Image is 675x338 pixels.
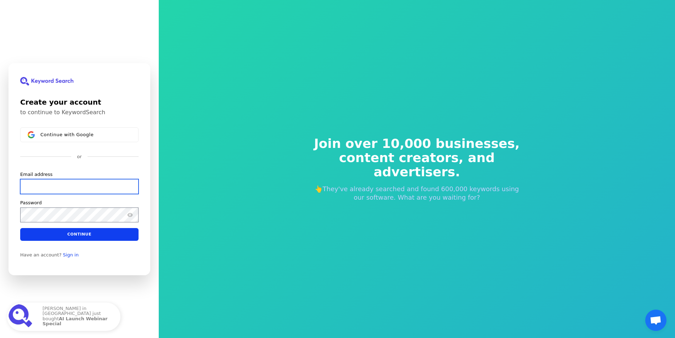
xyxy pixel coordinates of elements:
img: Sign in with Google [28,131,35,138]
span: Have an account? [20,252,62,257]
p: to continue to KeywordSearch [20,109,139,116]
p: or [77,154,81,160]
button: Continue [20,228,139,240]
span: content creators, and advertisers. [309,151,525,179]
button: Sign in with GoogleContinue with Google [20,127,139,142]
span: Continue with Google [40,132,94,137]
img: KeywordSearch [20,77,73,85]
label: Email address [20,171,52,177]
strong: AI Launch Webinar Special [43,316,107,326]
span: Join over 10,000 businesses, [309,137,525,151]
img: AI Launch Webinar Special [9,304,34,329]
p: [PERSON_NAME] in [GEOGRAPHIC_DATA] just bought [43,306,113,327]
h1: Create your account [20,97,139,107]
div: Open chat [645,310,666,331]
a: Sign in [63,252,79,257]
label: Password [20,199,42,206]
p: 👆They've already searched and found 600,000 keywords using our software. What are you waiting for? [309,185,525,202]
button: Show password [126,210,134,219]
